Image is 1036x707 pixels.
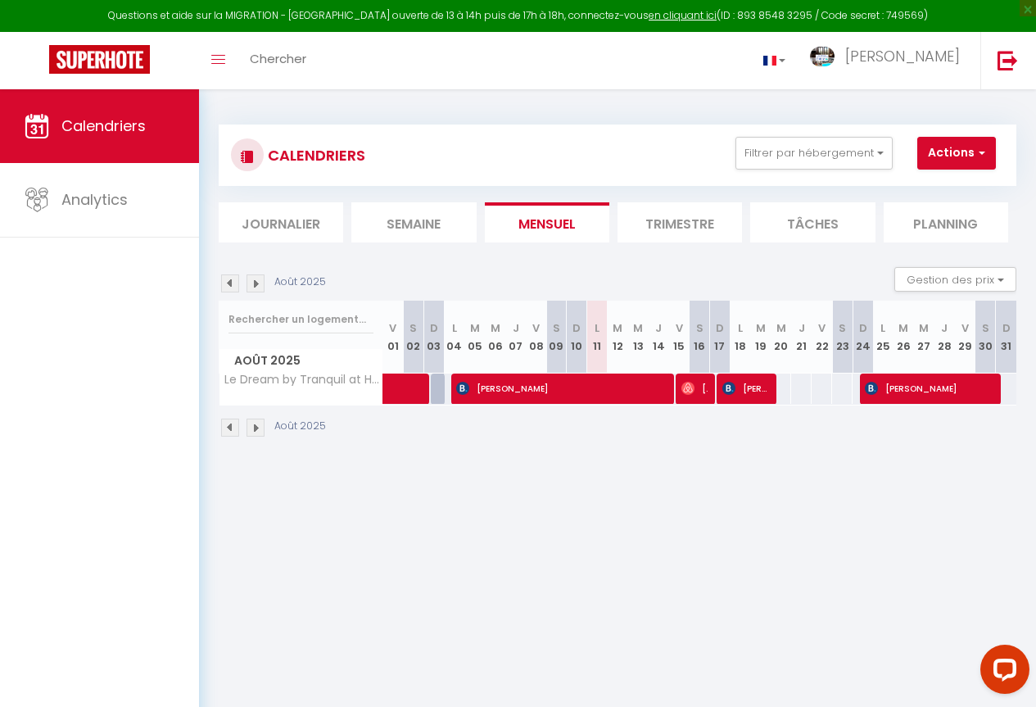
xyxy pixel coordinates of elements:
th: 25 [873,301,893,374]
abbr: V [389,320,396,336]
abbr: S [839,320,846,336]
abbr: L [738,320,743,336]
abbr: V [818,320,826,336]
span: Chercher [250,50,306,67]
abbr: M [776,320,786,336]
abbr: M [491,320,500,336]
abbr: S [409,320,417,336]
abbr: M [898,320,908,336]
abbr: D [716,320,724,336]
th: 06 [485,301,505,374]
a: en cliquant ici [649,8,717,22]
abbr: J [798,320,805,336]
li: Tâches [750,202,875,242]
p: Août 2025 [274,274,326,290]
abbr: D [1002,320,1011,336]
span: Le Dream by Tranquil at Home [222,374,386,386]
th: 14 [649,301,669,374]
input: Rechercher un logement... [228,305,373,334]
img: ... [810,47,835,66]
h3: CALENDRIERS [264,137,365,174]
button: Gestion des prix [894,267,1016,292]
th: 03 [423,301,444,374]
span: [PERSON_NAME] [681,373,708,404]
span: Août 2025 [219,349,382,373]
a: Chercher [238,32,319,89]
a: ... [PERSON_NAME] [798,32,980,89]
abbr: J [941,320,948,336]
li: Planning [884,202,1008,242]
abbr: J [655,320,662,336]
abbr: D [430,320,438,336]
th: 04 [444,301,464,374]
th: 27 [914,301,934,374]
button: Actions [917,137,996,170]
iframe: LiveChat chat widget [967,638,1036,707]
th: 09 [546,301,567,374]
abbr: M [470,320,480,336]
abbr: V [532,320,540,336]
span: [PERSON_NAME] [845,46,960,66]
img: Super Booking [49,45,150,74]
abbr: D [859,320,867,336]
abbr: D [572,320,581,336]
th: 17 [710,301,731,374]
th: 11 [587,301,608,374]
p: Août 2025 [274,419,326,434]
th: 15 [669,301,690,374]
abbr: L [595,320,599,336]
th: 08 [526,301,546,374]
abbr: M [613,320,622,336]
span: [PERSON_NAME] [865,373,989,404]
th: 05 [464,301,485,374]
img: logout [998,50,1018,70]
abbr: V [676,320,683,336]
th: 16 [690,301,710,374]
th: 12 [608,301,628,374]
li: Trimestre [618,202,742,242]
th: 31 [996,301,1016,374]
span: Analytics [61,189,128,210]
th: 10 [567,301,587,374]
li: Journalier [219,202,343,242]
th: 24 [853,301,873,374]
abbr: V [961,320,969,336]
th: 20 [771,301,791,374]
abbr: L [452,320,457,336]
span: Calendriers [61,116,146,136]
abbr: M [919,320,929,336]
th: 19 [750,301,771,374]
button: Filtrer par hébergement [735,137,893,170]
th: 07 [505,301,526,374]
abbr: S [696,320,703,336]
th: 29 [955,301,975,374]
th: 23 [832,301,853,374]
abbr: S [553,320,560,336]
li: Mensuel [485,202,609,242]
span: [PERSON_NAME] [722,373,768,404]
abbr: S [982,320,989,336]
th: 28 [934,301,955,374]
th: 21 [791,301,812,374]
th: 18 [730,301,750,374]
th: 02 [403,301,423,374]
th: 13 [628,301,649,374]
th: 26 [893,301,914,374]
th: 22 [812,301,832,374]
abbr: J [513,320,519,336]
li: Semaine [351,202,476,242]
th: 30 [975,301,996,374]
span: [PERSON_NAME] [456,373,659,404]
th: 01 [383,301,404,374]
abbr: M [633,320,643,336]
abbr: L [880,320,885,336]
abbr: M [756,320,766,336]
